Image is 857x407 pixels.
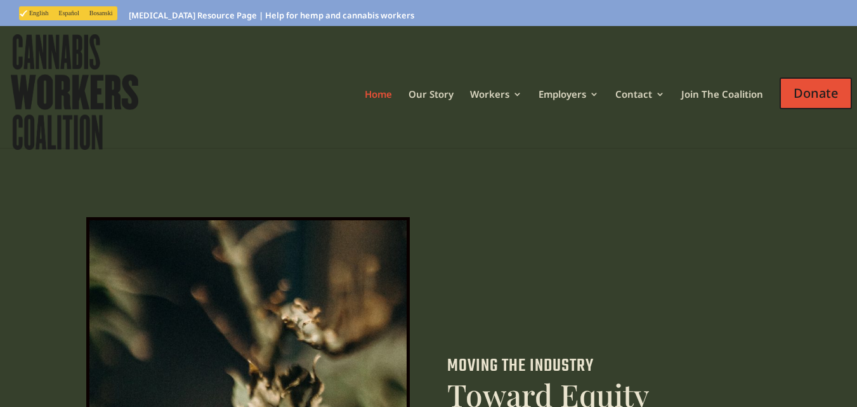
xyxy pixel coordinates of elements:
[59,10,79,17] span: Español
[29,10,49,17] span: English
[615,90,665,132] a: Contact
[447,357,771,382] h1: MOVING THE INDUSTRY
[19,8,54,18] a: English
[780,65,852,143] a: Donate
[89,10,113,17] span: Bosanski
[129,11,414,26] a: [MEDICAL_DATA] Resource Page | Help for hemp and cannabis workers
[84,8,118,18] a: Bosanski
[8,31,141,153] img: Cannabis Workers Coalition
[54,8,84,18] a: Español
[365,90,392,132] a: Home
[470,90,522,132] a: Workers
[780,77,852,109] span: Donate
[539,90,599,132] a: Employers
[409,90,454,132] a: Our Story
[681,90,763,132] a: Join The Coalition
